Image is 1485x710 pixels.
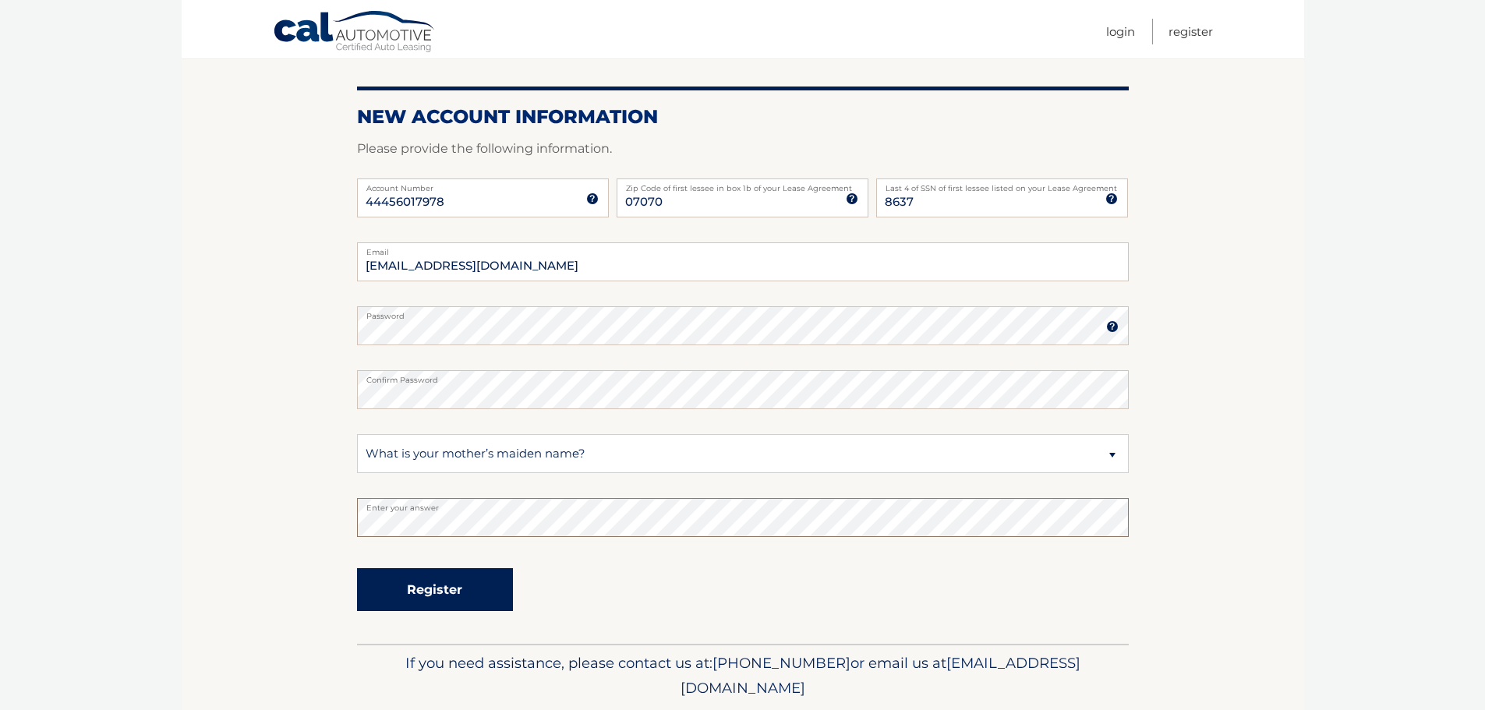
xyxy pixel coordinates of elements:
label: Account Number [357,178,609,191]
span: [EMAIL_ADDRESS][DOMAIN_NAME] [681,654,1080,697]
label: Email [357,242,1129,255]
input: Email [357,242,1129,281]
img: tooltip.svg [846,193,858,205]
span: [PHONE_NUMBER] [712,654,850,672]
label: Password [357,306,1129,319]
input: SSN or EIN (last 4 digits only) [876,178,1128,217]
a: Cal Automotive [273,10,437,55]
label: Last 4 of SSN of first lessee listed on your Lease Agreement [876,178,1128,191]
input: Zip Code [617,178,868,217]
button: Register [357,568,513,611]
a: Login [1106,19,1135,44]
label: Zip Code of first lessee in box 1b of your Lease Agreement [617,178,868,191]
input: Account Number [357,178,609,217]
p: If you need assistance, please contact us at: or email us at [367,651,1119,701]
h2: New Account Information [357,105,1129,129]
a: Register [1169,19,1213,44]
img: tooltip.svg [586,193,599,205]
label: Enter your answer [357,498,1129,510]
img: tooltip.svg [1106,320,1119,333]
p: Please provide the following information. [357,138,1129,160]
label: Confirm Password [357,370,1129,383]
img: tooltip.svg [1105,193,1118,205]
